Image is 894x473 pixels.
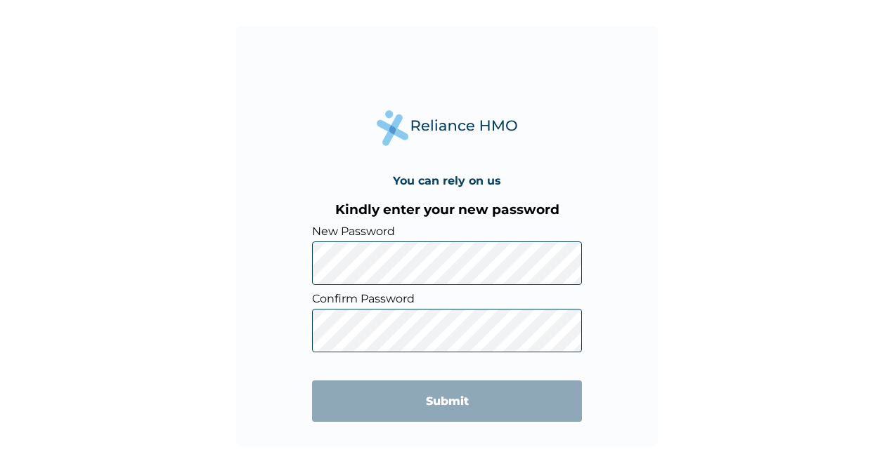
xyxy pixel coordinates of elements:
h4: You can rely on us [393,174,501,187]
input: Submit [312,380,582,422]
img: Reliance Health's Logo [377,110,517,146]
label: New Password [312,225,582,238]
label: Confirm Password [312,292,582,305]
h3: Kindly enter your new password [312,201,582,218]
